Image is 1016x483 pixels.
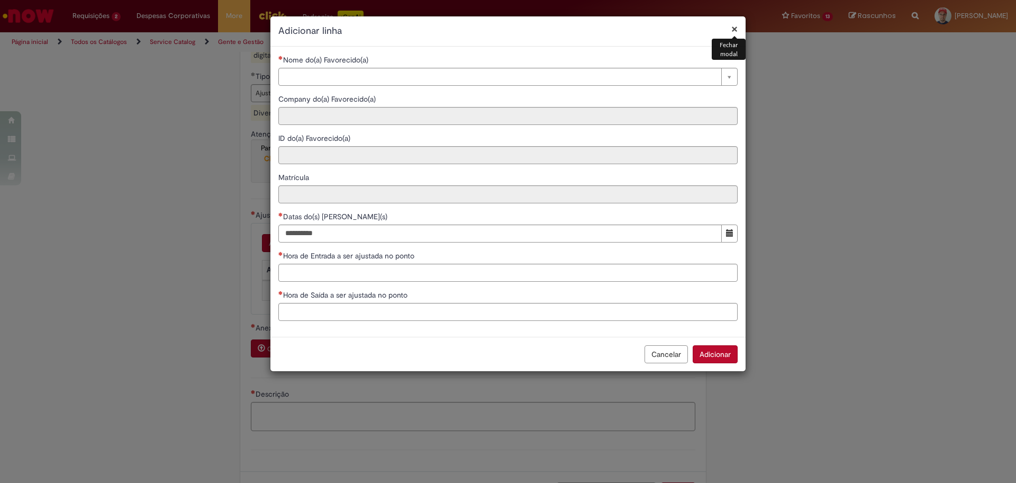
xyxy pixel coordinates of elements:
[278,225,722,243] input: Datas do(s) Ajuste(s)
[278,291,283,295] span: Necessários
[278,107,738,125] input: Company do(a) Favorecido(a)
[278,212,283,217] span: Necessários
[283,212,389,221] span: Datas do(s) [PERSON_NAME](s)
[278,185,738,203] input: Matrícula
[693,345,738,363] button: Adicionar
[278,94,378,104] span: Somente leitura - Company do(a) Favorecido(a)
[721,225,738,243] button: Mostrar calendário para Datas do(s) Ajuste(s)
[278,146,738,164] input: ID do(a) Favorecido(a)
[278,24,738,38] h2: Adicionar linha
[278,264,738,282] input: Hora de Entrada a ser ajustada no ponto
[283,55,370,65] span: Necessários - Nome do(a) Favorecido(a)
[278,68,738,86] a: Limpar campo Nome do(a) Favorecido(a)
[278,252,283,256] span: Necessários
[278,173,311,182] span: Somente leitura - Matrícula
[278,56,283,60] span: Necessários
[283,251,416,261] span: Hora de Entrada a ser ajustada no ponto
[645,345,688,363] button: Cancelar
[278,303,738,321] input: Hora de Saída a ser ajustada no ponto
[731,23,738,34] button: Fechar modal
[278,133,352,143] span: Somente leitura - ID do(a) Favorecido(a)
[712,39,746,60] div: Fechar modal
[283,290,410,300] span: Hora de Saída a ser ajustada no ponto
